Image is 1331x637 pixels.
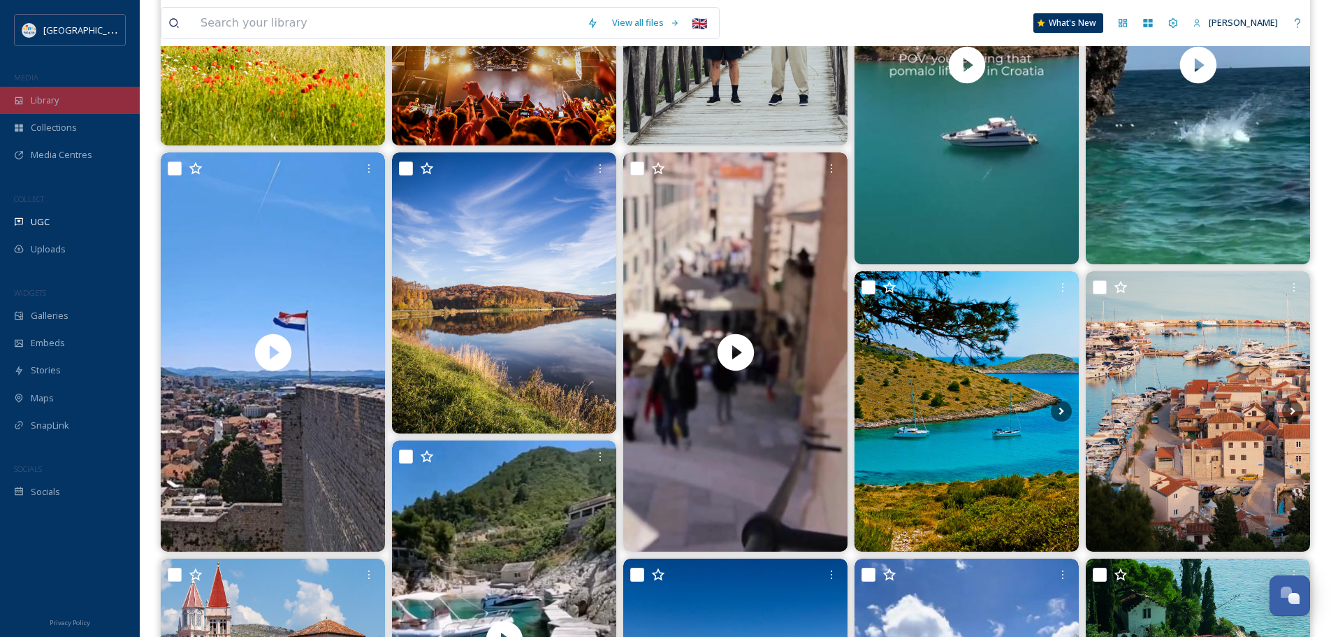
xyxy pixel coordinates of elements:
span: SnapLink [31,419,69,432]
img: Can you imagine true peace and quiet? In Kornati, it’s not just a dream — it’s a reality waiting ... [854,271,1079,552]
span: Socials [31,485,60,499]
button: Open Chat [1270,575,1310,616]
video: The Jesuit Staircase in the heart of Dubrovnik has been fully restored for the first time in near... [623,152,848,552]
span: MEDIA [14,72,38,83]
span: Media Centres [31,148,92,162]
span: WIDGETS [14,287,46,298]
span: SOCIALS [14,464,42,474]
span: Maps [31,392,54,405]
a: Privacy Policy [50,613,90,630]
input: Search your library [194,8,580,38]
span: COLLECT [14,194,44,204]
img: Tribunj: a lovely Dalmatian town with cozy streets and amazing island views. 🏘️🌊 Great for enjoyi... [1086,271,1310,552]
span: Stories [31,364,61,377]
div: 🇬🇧 [687,10,712,36]
span: [GEOGRAPHIC_DATA] [43,23,132,36]
span: Library [31,94,59,107]
span: UGC [31,215,50,229]
a: What's New [1033,13,1103,33]
img: Javorica Lake is a true gem. This peaceful lake, surrounded by lush forests 🌲 and gentle hills 🌄,... [392,152,616,433]
img: HTZ_logo_EN.svg [22,23,36,37]
span: [PERSON_NAME] [1209,16,1278,29]
img: thumbnail [161,152,385,552]
span: Privacy Policy [50,618,90,627]
img: thumbnail [623,152,848,552]
span: Uploads [31,243,66,256]
span: Collections [31,121,77,134]
video: Today, we celebrate the strength and spirit of Croatia. Ponosni na Hrvatsku! 🇭🇷 📍Trsat Castle 🎥 @... [161,152,385,552]
span: Galleries [31,309,68,322]
a: [PERSON_NAME] [1186,9,1285,36]
span: Embeds [31,336,65,350]
a: View all files [605,9,687,36]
